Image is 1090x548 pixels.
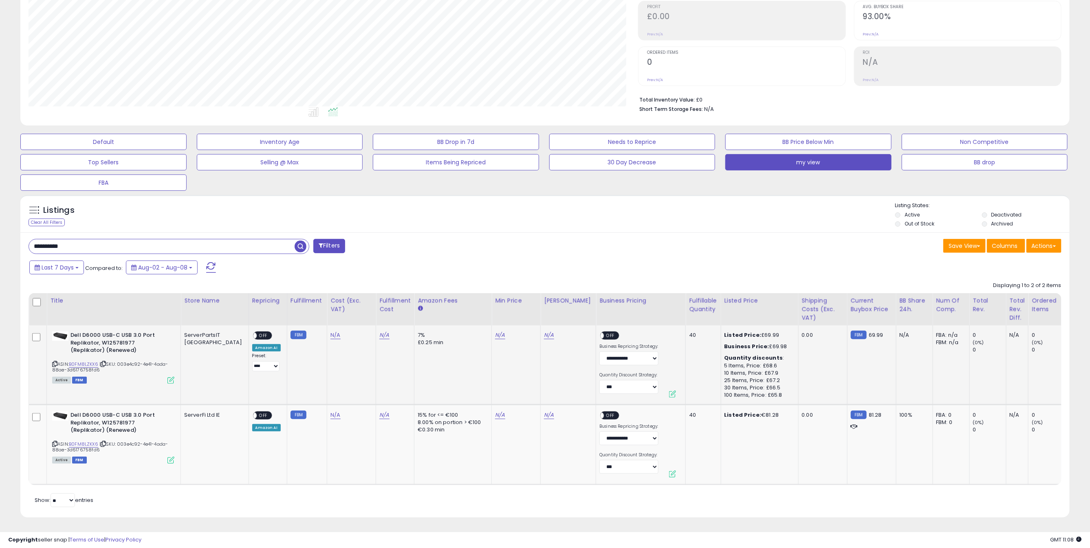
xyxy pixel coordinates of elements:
div: 10 Items, Price: £67.9 [724,369,792,377]
a: N/A [379,411,389,419]
b: Dell D6000 USB-C USB 3.0 Port Replikator, W125781977 (Replikator) (Renewed) [70,411,170,436]
small: FBM [851,411,867,419]
button: Actions [1026,239,1061,253]
div: Preset: [252,353,281,371]
div: Ordered Items [1032,296,1061,314]
small: Prev: N/A [863,77,879,82]
h2: 0 [647,57,845,68]
b: Listed Price: [724,411,762,419]
span: FBM [72,377,87,384]
div: Num of Comp. [936,296,966,314]
div: Business Pricing [599,296,682,305]
div: 40 [689,411,714,419]
div: Total Rev. [973,296,1003,314]
img: 31KOCkvlQ5L._SL40_.jpg [52,331,68,341]
small: (0%) [1032,339,1043,346]
a: B0FM8LZKX6 [69,361,98,368]
div: N/A [900,331,927,339]
h5: Listings [43,205,75,216]
button: Top Sellers [20,154,187,170]
button: 30 Day Decrease [549,154,716,170]
span: Columns [992,242,1018,250]
li: £0 [639,94,1055,104]
div: N/A [1010,331,1022,339]
a: Privacy Policy [106,536,141,544]
button: Aug-02 - Aug-08 [126,261,198,274]
div: Amazon Fees [418,296,488,305]
img: 31KOCkvlQ5L._SL40_.jpg [52,411,68,421]
span: FBM [72,457,87,464]
span: Compared to: [85,264,123,272]
div: €0.30 min [418,426,485,433]
span: Profit [647,5,845,9]
div: Total Rev. Diff. [1010,296,1025,322]
a: N/A [544,411,554,419]
div: Fulfillment Cost [379,296,411,314]
small: FBM [291,411,306,419]
button: Last 7 Days [29,261,84,274]
div: Cost (Exc. VAT) [330,296,372,314]
div: Amazon AI [252,424,281,431]
div: £69.99 [724,331,792,339]
b: Total Inventory Value: [639,96,695,103]
label: Active [905,211,920,218]
div: BB Share 24h. [900,296,929,314]
label: Out of Stock [905,220,934,227]
div: 0.00 [802,331,841,339]
div: N/A [1010,411,1022,419]
button: Non Competitive [902,134,1068,150]
b: Quantity discounts [724,354,783,362]
a: N/A [330,411,340,419]
span: OFF [604,412,617,419]
span: Avg. Buybox Share [863,5,1061,9]
div: £69.98 [724,343,792,350]
span: 81.28 [869,411,882,419]
button: Save View [943,239,986,253]
div: seller snap | | [8,536,141,544]
div: 0 [1032,411,1065,419]
small: (0%) [973,419,984,426]
button: Filters [313,239,345,253]
div: Amazon AI [252,344,281,351]
span: Aug-02 - Aug-08 [138,263,187,272]
span: All listings currently available for purchase on Amazon [52,377,71,384]
a: N/A [330,331,340,339]
div: ServerPartsIT [GEOGRAPHIC_DATA] [184,331,242,346]
button: Columns [987,239,1025,253]
a: N/A [544,331,554,339]
div: [PERSON_NAME] [544,296,592,305]
span: Ordered Items [647,51,845,55]
button: Needs to Reprice [549,134,716,150]
div: 0 [973,411,1006,419]
p: Listing States: [895,202,1070,210]
a: Terms of Use [70,536,104,544]
div: Fulfillment [291,296,324,305]
div: ASIN: [52,331,174,383]
label: Quantity Discount Strategy: [599,452,658,458]
div: 0 [1032,426,1065,433]
div: 0 [1032,331,1065,339]
button: FBA [20,175,187,191]
span: OFF [604,332,617,339]
button: Default [20,134,187,150]
label: Archived [991,220,1013,227]
button: BB drop [902,154,1068,170]
div: FBA: n/a [936,331,963,339]
small: FBM [291,331,306,339]
b: Listed Price: [724,331,762,339]
div: 7% [418,331,485,339]
div: 0 [1032,346,1065,354]
div: Displaying 1 to 2 of 2 items [993,282,1061,289]
h2: N/A [863,57,1061,68]
div: Title [50,296,177,305]
a: B0FM8LZKX6 [69,441,98,448]
div: Current Buybox Price [851,296,893,314]
div: 8.00% on portion > €100 [418,419,485,426]
span: OFF [257,412,270,419]
small: Amazon Fees. [418,305,423,312]
span: | SKU: 003e4c92-4e41-4ada-88ae-3d6176758fd6 [52,441,168,453]
span: 69.99 [869,331,883,339]
small: (0%) [973,339,984,346]
div: 100 Items, Price: £65.8 [724,391,792,399]
div: 100% [900,411,927,419]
